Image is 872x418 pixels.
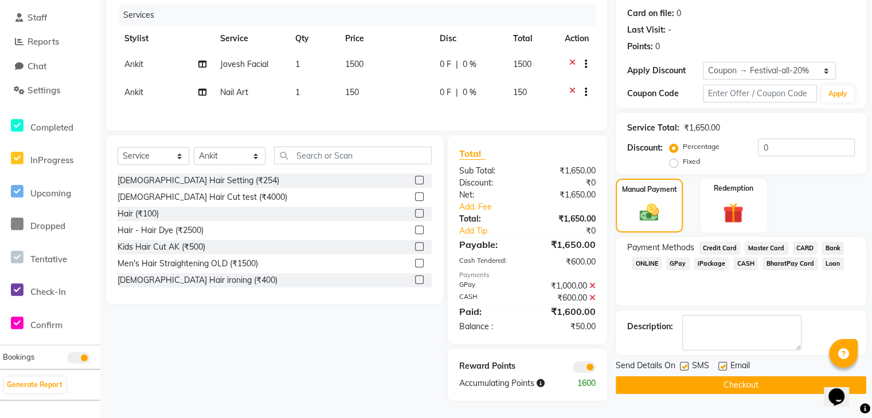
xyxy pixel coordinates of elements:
span: Upcoming [30,188,71,199]
th: Disc [433,26,507,52]
span: CASH [733,257,758,270]
span: 150 [513,87,527,97]
th: Total [506,26,558,52]
div: Payments [459,270,596,280]
span: Credit Card [699,242,740,255]
span: | [456,86,458,98]
th: Qty [288,26,338,52]
div: ₹0 [527,177,604,189]
span: BharatPay Card [762,257,818,270]
span: Loan [822,257,844,270]
div: - [668,24,671,36]
div: Men's Hair Straightening OLD (₹1500) [118,258,258,270]
span: 150 [345,87,359,97]
span: Jovesh Facial [220,59,268,69]
div: ₹1,600.00 [527,305,604,318]
span: | [456,58,458,70]
span: Total [459,148,486,160]
span: iPackage [694,257,729,270]
span: 0 F [440,86,451,98]
div: ₹1,650.00 [527,238,604,251]
div: [DEMOGRAPHIC_DATA] Hair ironing (₹400) [118,274,277,286]
span: Settings [28,85,60,96]
div: ₹1,650.00 [527,189,604,201]
span: 1500 [513,59,531,69]
img: _cash.svg [634,202,665,224]
span: GPay [666,257,690,270]
span: Tentative [30,254,67,265]
span: Payment Methods [627,242,694,254]
span: Send Details On [616,360,675,374]
div: Sub Total: [451,165,527,177]
div: 1600 [566,377,604,389]
div: Apply Discount [627,65,703,77]
span: 0 % [463,58,476,70]
span: Reports [28,36,59,47]
div: Accumulating Points [451,377,566,389]
div: Discount: [627,142,663,154]
a: Settings [3,84,97,97]
span: Check-In [30,286,66,297]
div: [DEMOGRAPHIC_DATA] Hair Cut test (₹4000) [118,191,287,203]
span: ONLINE [632,257,662,270]
input: Enter Offer / Coupon Code [703,85,817,102]
img: _gift.svg [717,200,750,226]
span: Staff [28,12,47,23]
div: Coupon Code [627,88,703,100]
label: Redemption [714,183,753,194]
div: Net: [451,189,527,201]
div: ₹0 [540,225,604,237]
a: Add Tip [451,225,541,237]
div: ₹50.00 [527,321,604,333]
div: Card on file: [627,7,674,19]
span: CARD [793,242,818,255]
div: [DEMOGRAPHIC_DATA] Hair Setting (₹254) [118,175,279,187]
span: Bank [822,242,844,255]
span: Nail Art [220,87,248,97]
label: Manual Payment [621,184,677,195]
button: Checkout [616,376,866,394]
span: Bookings [3,352,34,361]
span: Email [730,360,750,374]
div: CASH [451,292,527,304]
span: 0 % [463,86,476,98]
div: Reward Points [451,360,527,373]
div: Description: [627,321,673,333]
span: SMS [692,360,709,374]
th: Service [213,26,288,52]
button: Apply [822,85,854,102]
a: Chat [3,60,97,73]
div: Balance : [451,321,527,333]
div: Hair - Hair Dye (₹2500) [118,224,204,236]
div: ₹600.00 [527,292,604,304]
span: Dropped [30,220,65,231]
div: ₹1,650.00 [527,213,604,225]
span: 1500 [345,59,363,69]
div: Discount: [451,177,527,189]
div: 0 [677,7,681,19]
div: Service Total: [627,122,679,134]
div: Services [119,5,604,26]
div: Total: [451,213,527,225]
div: ₹600.00 [527,256,604,268]
span: Master Card [745,242,788,255]
div: Points: [627,41,653,53]
div: ₹1,000.00 [527,280,604,292]
span: Ankit [124,59,143,69]
span: Chat [28,61,46,72]
div: Hair (₹100) [118,208,159,220]
a: Add. Fee [451,201,604,213]
label: Fixed [683,156,700,167]
button: Generate Report [4,377,65,393]
div: GPay [451,280,527,292]
th: Action [558,26,596,52]
input: Search or Scan [274,147,432,164]
div: Paid: [451,305,527,318]
div: ₹1,650.00 [527,165,604,177]
a: Reports [3,36,97,49]
label: Percentage [683,141,720,152]
div: 0 [655,41,660,53]
span: Confirm [30,320,62,330]
span: Ankit [124,87,143,97]
div: Last Visit: [627,24,666,36]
